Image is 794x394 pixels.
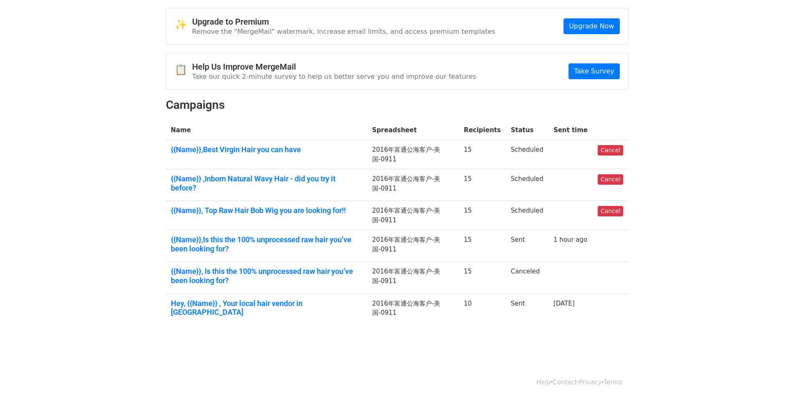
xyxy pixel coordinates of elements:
[166,120,367,140] th: Name
[554,236,587,243] a: 1 hour ago
[166,98,629,112] h2: Campaigns
[367,262,459,294] td: 2016年富通公海客户-美国-0911
[598,145,623,156] a: Cancel
[367,294,459,325] td: 2016年富通公海客户-美国-0911
[367,140,459,169] td: 2016年富通公海客户-美国-0911
[752,354,794,394] iframe: Chat Widget
[536,379,551,386] a: Help
[459,201,506,230] td: 15
[549,120,593,140] th: Sent time
[506,262,548,294] td: Canceled
[604,379,622,386] a: Terms
[506,201,548,230] td: Scheduled
[598,206,623,216] a: Cancel
[506,230,548,262] td: Sent
[171,299,362,317] a: Hey, {{Name}} , Your local hair vendor in [GEOGRAPHIC_DATA]
[367,230,459,262] td: 2016年富通公海客户-美国-0911
[564,18,619,34] a: Upgrade Now
[171,206,362,215] a: {{Name}}, Top Raw Hair Bob Wig you are looking for!!
[459,294,506,325] td: 10
[367,120,459,140] th: Spreadsheet
[459,169,506,201] td: 15
[506,294,548,325] td: Sent
[459,120,506,140] th: Recipients
[506,169,548,201] td: Scheduled
[553,379,577,386] a: Contact
[192,17,496,27] h4: Upgrade to Premium
[192,72,476,81] p: Take our quick 2-minute survey to help us better serve you and improve our features
[569,63,619,79] a: Take Survey
[171,174,362,192] a: {{Name}} ,Inborn Natural Wavy Hair - did you try it before?
[171,267,362,285] a: {{Name}}, Is this the 100% unprocessed raw hair you’ve been looking for?
[367,201,459,230] td: 2016年富通公海客户-美国-0911
[459,140,506,169] td: 15
[506,140,548,169] td: Scheduled
[192,62,476,72] h4: Help Us Improve MergeMail
[579,379,601,386] a: Privacy
[192,27,496,36] p: Remove the "MergeMail" watermark, increase email limits, and access premium templates
[459,262,506,294] td: 15
[175,64,192,76] span: 📋
[752,354,794,394] div: 聊天小组件
[506,120,548,140] th: Status
[171,145,362,154] a: {{Name}},Best Virgin Hair you can have
[175,19,192,31] span: ✨
[554,300,575,307] a: [DATE]
[171,235,362,253] a: {{Name}},Is this the 100% unprocessed raw hair you’ve been looking for?
[367,169,459,201] td: 2016年富通公海客户-美国-0911
[459,230,506,262] td: 15
[598,174,623,185] a: Cancel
